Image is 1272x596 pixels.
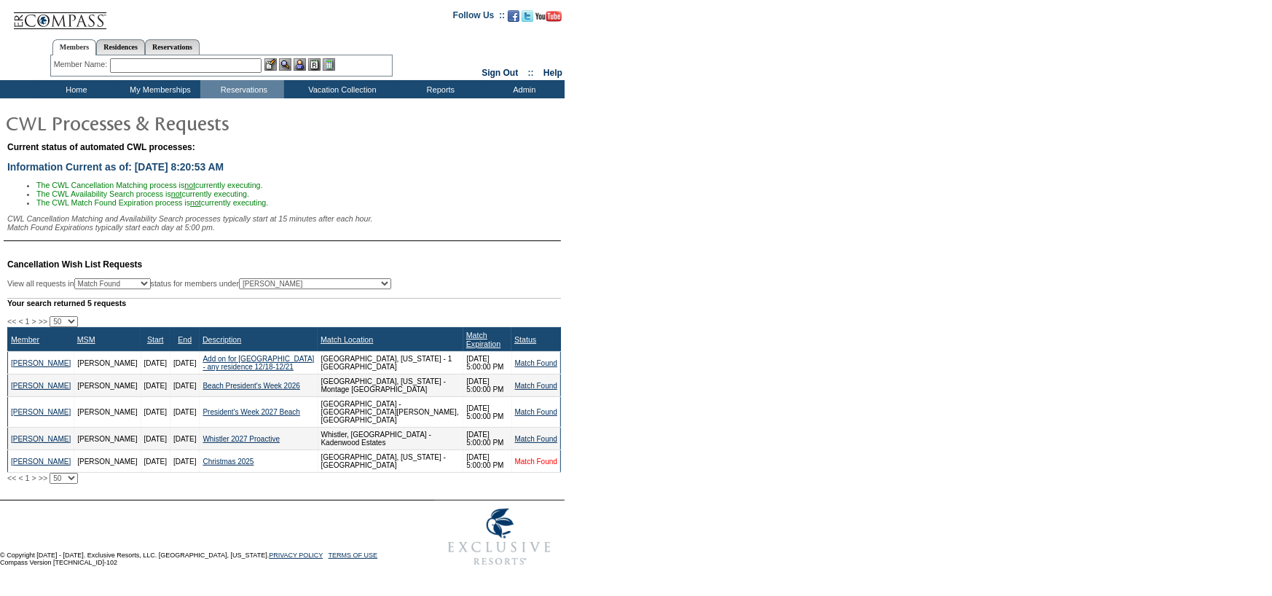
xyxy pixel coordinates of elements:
a: Whistler 2027 Proactive [203,435,280,443]
td: [PERSON_NAME] [74,375,141,397]
td: [PERSON_NAME] [74,397,141,428]
span: Current status of automated CWL processes: [7,142,195,152]
div: CWL Cancellation Matching and Availability Search processes typically start at 15 minutes after e... [7,214,561,232]
a: Residences [96,39,145,55]
td: My Memberships [117,80,200,98]
div: View all requests in status for members under [7,278,391,289]
u: not [171,189,182,198]
td: Whistler, [GEOGRAPHIC_DATA] - Kadenwood Estates [318,428,463,450]
span: >> [39,474,47,482]
a: Match Found [515,408,557,416]
a: Member [11,335,39,344]
td: [GEOGRAPHIC_DATA], [US_STATE] - [GEOGRAPHIC_DATA] [318,450,463,473]
td: [DATE] [141,352,170,375]
a: [PERSON_NAME] [11,458,71,466]
a: TERMS OF USE [329,552,378,559]
a: Follow us on Twitter [522,15,533,23]
td: [DATE] 5:00:00 PM [463,428,511,450]
span: >> [39,317,47,326]
img: View [279,58,291,71]
a: Match Found [515,435,557,443]
span: The CWL Match Found Expiration process is currently executing. [36,198,268,207]
a: Match Found [515,458,557,466]
td: [DATE] [141,397,170,428]
a: Christmas 2025 [203,458,254,466]
a: Match Location [321,335,373,344]
td: [DATE] 5:00:00 PM [463,450,511,473]
span: << [7,474,16,482]
a: End [178,335,192,344]
td: [DATE] 5:00:00 PM [463,397,511,428]
td: [DATE] 5:00:00 PM [463,352,511,375]
a: Beach President's Week 2026 [203,382,299,390]
a: Start [147,335,164,344]
a: PRIVACY POLICY [269,552,323,559]
u: not [190,198,201,207]
td: Follow Us :: [453,9,505,26]
a: Become our fan on Facebook [508,15,519,23]
td: [GEOGRAPHIC_DATA], [US_STATE] - Montage [GEOGRAPHIC_DATA] [318,375,463,397]
img: Impersonate [294,58,306,71]
td: Reservations [200,80,284,98]
a: Match Found [515,359,557,367]
td: [GEOGRAPHIC_DATA] - [GEOGRAPHIC_DATA][PERSON_NAME], [GEOGRAPHIC_DATA] [318,397,463,428]
td: Reports [397,80,481,98]
a: Members [52,39,97,55]
a: President's Week 2027 Beach [203,408,299,416]
u: not [184,181,195,189]
a: Help [543,68,562,78]
td: [DATE] [170,397,199,428]
a: Match Found [515,382,557,390]
a: Reservations [145,39,200,55]
div: Member Name: [54,58,110,71]
span: 1 [25,474,30,482]
td: [DATE] [141,450,170,473]
td: [DATE] [170,352,199,375]
img: Exclusive Resorts [434,501,565,573]
img: Subscribe to our YouTube Channel [535,11,562,22]
a: Sign Out [482,68,518,78]
a: Description [203,335,241,344]
a: [PERSON_NAME] [11,382,71,390]
img: Reservations [308,58,321,71]
img: Follow us on Twitter [522,10,533,22]
td: [PERSON_NAME] [74,428,141,450]
a: MSM [77,335,95,344]
img: b_calculator.gif [323,58,335,71]
td: Home [33,80,117,98]
a: [PERSON_NAME] [11,408,71,416]
td: Vacation Collection [284,80,397,98]
td: [PERSON_NAME] [74,450,141,473]
td: [DATE] [141,375,170,397]
td: [DATE] [170,375,199,397]
img: b_edit.gif [264,58,277,71]
a: Add on for [GEOGRAPHIC_DATA] - any residence 12/18-12/21 [203,355,314,371]
a: Subscribe to our YouTube Channel [535,15,562,23]
span: 1 [25,317,30,326]
a: [PERSON_NAME] [11,359,71,367]
td: [DATE] [170,450,199,473]
td: [DATE] [141,428,170,450]
span: The CWL Availability Search process is currently executing. [36,189,249,198]
td: [DATE] 5:00:00 PM [463,375,511,397]
td: [DATE] [170,428,199,450]
div: Your search returned 5 requests [7,298,561,307]
img: Become our fan on Facebook [508,10,519,22]
span: < [18,317,23,326]
span: > [32,317,36,326]
a: Status [514,335,536,344]
span: The CWL Cancellation Matching process is currently executing. [36,181,263,189]
span: Cancellation Wish List Requests [7,259,142,270]
td: [GEOGRAPHIC_DATA], [US_STATE] - 1 [GEOGRAPHIC_DATA] [318,352,463,375]
span: :: [528,68,534,78]
span: Information Current as of: [DATE] 8:20:53 AM [7,161,224,173]
span: > [32,474,36,482]
td: [PERSON_NAME] [74,352,141,375]
a: [PERSON_NAME] [11,435,71,443]
span: << [7,317,16,326]
span: < [18,474,23,482]
a: Match Expiration [466,331,500,348]
td: Admin [481,80,565,98]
